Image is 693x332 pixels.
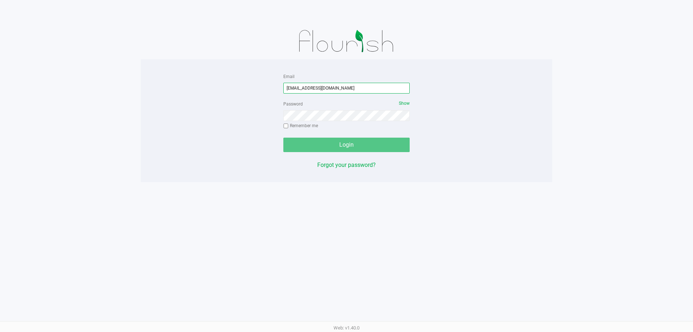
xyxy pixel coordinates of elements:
input: Remember me [283,124,288,129]
label: Password [283,101,303,107]
label: Remember me [283,122,318,129]
label: Email [283,73,295,80]
span: Web: v1.40.0 [334,325,359,331]
button: Forgot your password? [317,161,376,169]
span: Show [399,101,410,106]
